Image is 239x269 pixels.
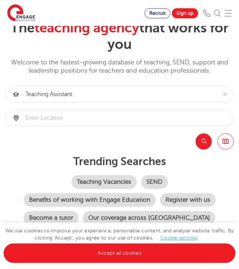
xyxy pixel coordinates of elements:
[71,175,137,189] a: Teaching Vacancies
[5,155,234,168] p: Trending searches
[5,58,234,75] p: Welcome to the fastest-growing database of teaching, SEND, support and leadership positions for t...
[24,193,156,207] a: Benefits of working with Engage Education
[160,193,216,207] a: Register with us
[145,8,170,18] a: Recruit
[7,4,35,22] img: Engage Education
[214,10,221,17] img: Search
[203,10,210,17] img: Phone
[172,8,198,18] a: Sign up
[83,211,215,225] a: Our coverage across [GEOGRAPHIC_DATA]
[24,211,79,225] a: Become a tutor
[149,10,166,16] span: Recruit
[6,86,217,102] input: Submit
[217,86,233,102] button: Clear
[4,228,235,256] span: We use cookies to improve your experience, personalise content, and analyse website traffic. By c...
[225,10,232,17] img: Mobile Menu
[34,20,139,36] span: teaching agency
[5,20,234,53] h2: The that works for you
[5,110,234,126] div: Submit
[196,133,212,150] button: Search
[4,243,235,263] a: Accept all cookies
[160,235,197,241] a: Cookie settings
[141,175,168,189] a: SEND
[6,110,233,126] input: Submit
[5,86,234,102] div: Submit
